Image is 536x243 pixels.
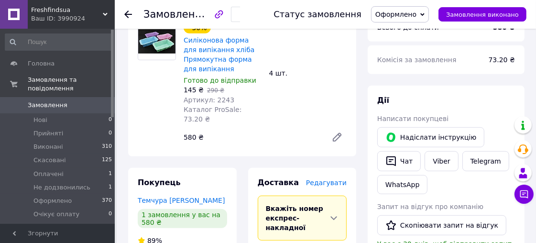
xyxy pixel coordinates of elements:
span: Готово до відправки [184,77,256,84]
div: Ваш ID: 3990924 [31,14,115,23]
span: Артикул: 2243 [184,96,234,104]
span: Покупець [138,178,181,187]
span: Каталог ProSale: 73.20 ₴ [184,106,241,123]
span: Редагувати [306,179,347,187]
span: 310 [102,143,112,151]
span: 0 [109,116,112,124]
span: Головна [28,59,55,68]
span: Не додзвонились [33,183,90,192]
span: Нові [33,116,47,124]
button: Замовлення виконано [438,7,526,22]
a: Редагувати [328,128,347,147]
span: 145 ₴ [184,86,204,94]
div: 4 шт. [265,66,351,80]
button: Чат з покупцем [514,185,534,204]
input: Пошук [5,33,113,51]
span: Freshfindsua [31,6,103,14]
span: Доставка [258,178,299,187]
span: Очікує оплату [33,210,79,219]
span: 125 [102,156,112,165]
span: 290 ₴ [207,87,224,94]
span: Оформлено [33,197,72,205]
span: Вкажіть номер експрес-накладної [266,205,323,232]
a: Темчура [PERSON_NAME] [138,197,225,204]
button: Чат [377,151,421,171]
span: Замовлення [143,9,208,20]
span: 1 [109,183,112,192]
span: 0 [109,210,112,219]
span: Оплачені [33,170,64,178]
span: Замовлення виконано [446,11,519,18]
button: Надіслати інструкцію [377,127,484,147]
div: 580 ₴ [180,131,324,144]
span: Комісія за замовлення [377,56,457,64]
span: Запит на відгук про компанію [377,203,483,210]
div: Статус замовлення [273,10,361,19]
a: Силіконова форма для випікання хліба Прямокутна форма для випікання [184,36,254,73]
span: 370 [102,197,112,205]
button: Скопіювати запит на відгук [377,215,506,235]
img: Силіконова форма для випікання хліба Прямокутна форма для випікання [138,29,175,54]
a: WhatsApp [377,175,427,194]
span: Написати покупцеві [377,115,448,122]
span: 0 [109,129,112,138]
span: Оформлено [375,11,416,18]
span: Скасовані [33,156,66,165]
span: 73.20 ₴ [489,56,515,64]
a: Telegram [462,151,509,171]
span: Замовлення та повідомлення [28,76,115,93]
span: Виконані [33,143,63,151]
span: Прийняті [33,129,63,138]
div: 1 замовлення у вас на 580 ₴ [138,209,227,228]
a: Viber [425,151,458,171]
span: Замовлення [28,101,67,110]
span: 1 [109,170,112,178]
span: Дії [377,96,389,105]
div: Повернутися назад [124,10,132,19]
